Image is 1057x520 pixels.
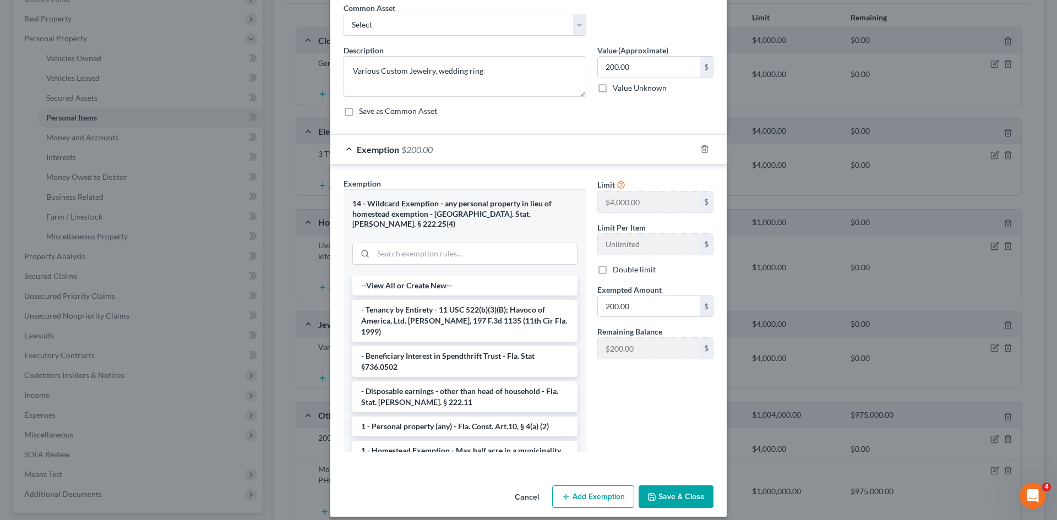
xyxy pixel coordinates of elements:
[613,83,667,94] label: Value Unknown
[401,144,433,155] span: $200.00
[552,485,634,508] button: Add Exemption
[597,45,668,56] label: Value (Approximate)
[700,296,713,317] div: $
[506,486,548,508] button: Cancel
[352,276,577,295] li: --View All or Create New--
[344,2,395,14] label: Common Asset
[598,338,700,359] input: --
[597,285,662,294] span: Exempted Amount
[639,485,713,508] button: Save & Close
[1042,483,1051,491] span: 4
[700,338,713,359] div: $
[352,346,577,377] li: - Beneficiary Interest in Spendthrift Trust - Fla. Stat §736.0502
[598,191,700,212] input: --
[700,57,713,78] div: $
[597,222,646,233] label: Limit Per Item
[700,191,713,212] div: $
[373,243,577,264] input: Search exemption rules...
[357,144,399,155] span: Exemption
[359,106,437,117] label: Save as Common Asset
[598,296,700,317] input: 0.00
[352,199,577,229] div: 14 - Wildcard Exemption - any personal property in lieu of homestead exemption - [GEOGRAPHIC_DATA...
[344,46,384,55] span: Description
[352,441,577,472] li: 1 - Homestead Exemption - Max half acre in a municipality or 160 acres elsewhere - Fla. Const. Ar...
[352,381,577,412] li: - Disposable earnings - other than head of household - Fla. Stat. [PERSON_NAME]. § 222.11
[613,264,656,275] label: Double limit
[597,326,662,337] label: Remaining Balance
[700,234,713,255] div: $
[597,180,615,189] span: Limit
[344,179,381,188] span: Exemption
[598,234,700,255] input: --
[352,417,577,436] li: 1 - Personal property (any) - Fla. Const. Art.10, § 4(a) (2)
[1020,483,1046,509] iframe: Intercom live chat
[352,300,577,342] li: - Tenancy by Entirety - 11 USC 522(b)(3)(B); Havoco of America, Ltd. [PERSON_NAME], 197 F.3d 1135...
[598,57,700,78] input: 0.00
